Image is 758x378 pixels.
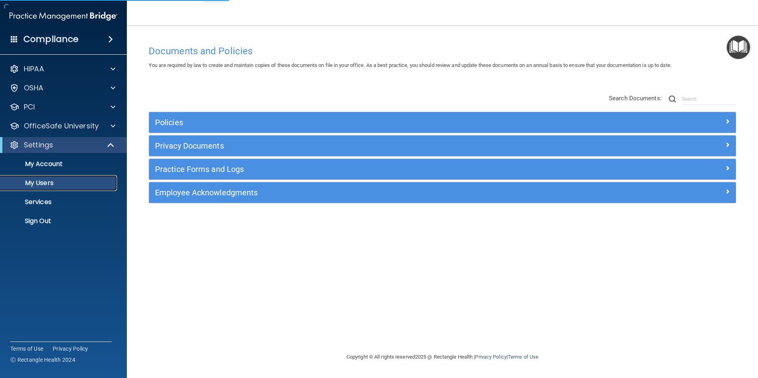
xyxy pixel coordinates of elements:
[475,354,506,360] a: Privacy Policy
[24,64,44,74] p: HIPAA
[10,140,115,150] a: Settings
[727,36,750,59] button: Open Resource Center
[53,345,88,353] a: Privacy Policy
[155,141,583,150] h5: Privacy Documents
[24,121,99,131] p: OfficeSafe University
[155,139,730,152] a: Privacy Documents
[10,64,115,74] a: HIPAA
[508,354,538,360] a: Terms of Use
[10,121,115,131] a: OfficeSafe University
[149,46,736,56] h4: Documents and Policies
[5,217,113,225] p: Sign Out
[155,188,583,197] h5: Employee Acknowledgments
[155,116,730,129] a: Policies
[155,186,730,199] a: Employee Acknowledgments
[10,345,43,353] a: Terms of Use
[10,102,115,112] a: PCI
[10,83,115,93] a: OSHA
[10,8,117,24] img: PMB logo
[10,356,75,364] span: Ⓒ Rectangle Health 2024
[5,160,113,168] p: My Account
[24,140,53,150] p: Settings
[24,83,44,93] p: OSHA
[682,93,736,105] input: Search
[149,62,672,68] span: You are required by law to create and maintain copies of these documents on file in your office. ...
[5,179,113,187] p: My Users
[155,163,730,176] a: Practice Forms and Logs
[5,198,113,206] p: Services
[298,344,587,370] div: Copyright © All rights reserved 2025 @ Rectangle Health | |
[669,95,676,103] img: ic-search.3b580494.png
[155,165,583,174] h5: Practice Forms and Logs
[24,102,35,112] p: PCI
[23,34,78,45] h4: Compliance
[155,118,583,127] h5: Policies
[609,95,662,102] span: Search Documents:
